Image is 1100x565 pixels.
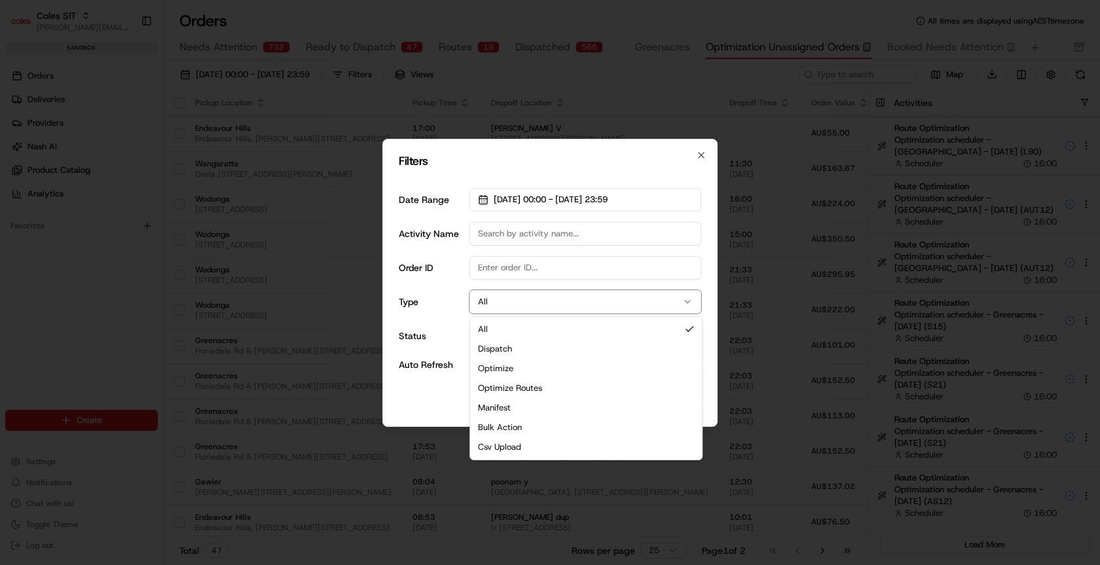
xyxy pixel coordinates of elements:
span: Csv upload [478,441,521,453]
button: Start new chat [223,128,238,144]
span: [DATE] 00:00 - [DATE] 23:59 [494,194,608,206]
span: Optimize [478,363,513,374]
input: Enter order ID... [469,256,701,280]
span: All [478,323,488,335]
input: Clear [34,84,216,98]
input: Search by activity name... [469,222,701,246]
a: Powered byPylon [92,221,158,231]
img: 1736555255976-a54dd68f-1ca7-489b-9aae-adbdc363a1c4 [13,124,37,148]
label: Status [399,331,426,340]
label: Date Range [399,195,449,204]
span: Dispatch [478,343,512,355]
span: API Documentation [124,189,210,202]
a: 💻API Documentation [105,184,215,208]
a: 📗Knowledge Base [8,184,105,208]
span: Knowledge Base [26,189,100,202]
h2: Filters [399,155,701,167]
span: Optimize routes [478,382,542,394]
label: Type [399,297,418,306]
div: We're available if you need us! [45,137,166,148]
span: Manifest [478,402,511,414]
img: Nash [13,12,39,39]
div: 📗 [13,191,24,201]
span: Pylon [130,221,158,231]
div: Start new chat [45,124,215,137]
label: Order ID [399,263,433,272]
span: Bulk action [478,422,522,433]
label: Activity Name [399,229,459,238]
div: 💻 [111,191,121,201]
label: Auto Refresh [399,360,453,369]
button: All [469,290,701,314]
p: Welcome 👋 [13,52,238,73]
